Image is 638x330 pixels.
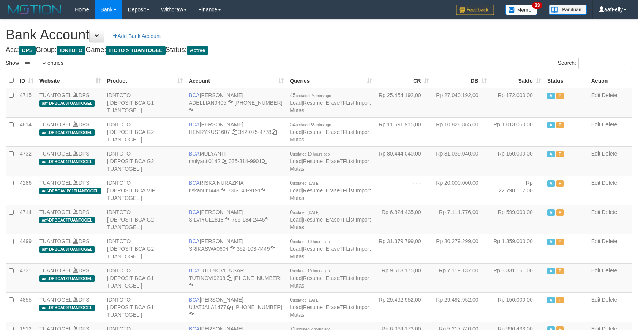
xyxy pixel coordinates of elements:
[556,209,564,216] span: Paused
[290,297,319,303] span: 0
[17,117,36,146] td: 4814
[36,88,104,118] td: DPS
[556,122,564,128] span: Paused
[326,187,354,193] a: EraseTFList
[290,158,371,172] a: Import Mutasi
[432,205,490,234] td: Rp 7.111.776,00
[39,238,72,244] a: TUANTOGEL
[186,234,287,263] td: [PERSON_NAME] 352-103-4449
[293,152,330,156] span: updated 10 hours ago
[375,88,432,118] td: Rp 25.454.192,00
[547,122,555,128] span: Active
[39,100,95,107] span: aaf-DPBCA08TUANTOGEL
[293,181,319,185] span: updated [DATE]
[290,297,371,318] span: | | |
[189,275,225,281] a: TUTINOVI9208
[189,180,200,186] span: BCA
[432,73,490,88] th: DB: activate to sort column ascending
[591,151,600,157] a: Edit
[36,176,104,205] td: DPS
[17,176,36,205] td: 4286
[17,88,36,118] td: 4715
[186,146,287,176] td: MULYANTI 035-314-9901
[189,151,200,157] span: BCA
[290,304,371,318] a: Import Mutasi
[290,92,331,98] span: 45
[375,146,432,176] td: Rp 80.444.040,00
[547,180,555,187] span: Active
[186,292,287,322] td: [PERSON_NAME] [PHONE_NUMBER]
[602,267,617,273] a: Delete
[222,158,227,164] a: Copy mulyanti0142 to clipboard
[602,121,617,127] a: Delete
[505,5,537,15] img: Button%20Memo.svg
[303,217,323,223] a: Resume
[490,117,544,146] td: Rp 1.013.050,00
[556,297,564,303] span: Paused
[104,146,186,176] td: IDNTOTO [ DEPOSIT BCA G2 TUANTOGEL ]
[326,246,354,252] a: EraseTFList
[290,304,302,310] a: Load
[290,187,302,193] a: Load
[591,209,600,215] a: Edit
[39,129,95,136] span: aaf-DPBCA02TUANTOGEL
[104,234,186,263] td: IDNTOTO [ DEPOSIT BCA G2 TUANTOGEL ]
[39,180,72,186] a: TUANTOGEL
[186,176,287,205] td: RISKA NURAZKIA 736-143-9191
[186,73,287,88] th: Account: activate to sort column ascending
[6,58,63,69] label: Show entries
[39,297,72,303] a: TUANTOGEL
[36,146,104,176] td: DPS
[36,234,104,263] td: DPS
[39,159,95,165] span: aaf-DPBCA04TUANTOGEL
[375,292,432,322] td: Rp 29.492.952,00
[432,88,490,118] td: Rp 27.040.192,00
[39,209,72,215] a: TUANTOGEL
[326,304,354,310] a: EraseTFList
[108,30,166,42] a: Add Bank Account
[261,187,266,193] a: Copy 7361439191 to clipboard
[290,217,302,223] a: Load
[290,121,331,127] span: 54
[232,129,237,135] a: Copy HENRYKUS1607 to clipboard
[602,92,617,98] a: Delete
[547,93,555,99] span: Active
[544,73,588,88] th: Status
[556,268,564,274] span: Paused
[104,205,186,234] td: IDNTOTO [ DEPOSIT BCA G2 TUANTOGEL ]
[287,73,375,88] th: Queries: activate to sort column ascending
[186,88,287,118] td: [PERSON_NAME] [PHONE_NUMBER]
[106,46,165,55] span: ITOTO > TUANTOGEL
[189,297,200,303] span: BCA
[104,88,186,118] td: IDNTOTO [ DEPOSIT BCA G1 TUANTOGEL ]
[39,92,72,98] a: TUANTOGEL
[375,176,432,205] td: - - -
[290,238,371,259] span: | | |
[290,267,371,289] span: | | |
[490,263,544,292] td: Rp 3.331.161,00
[375,73,432,88] th: CR: activate to sort column ascending
[290,209,371,230] span: | | |
[262,158,267,164] a: Copy 0353149901 to clipboard
[547,151,555,157] span: Active
[290,275,371,289] a: Import Mutasi
[293,269,330,273] span: updated 10 hours ago
[490,292,544,322] td: Rp 150.000,00
[556,93,564,99] span: Paused
[602,151,617,157] a: Delete
[375,205,432,234] td: Rp 6.824.435,00
[272,129,277,135] a: Copy 3420754778 to clipboard
[602,297,617,303] a: Delete
[189,121,200,127] span: BCA
[227,304,233,310] a: Copy UJATJALA1477 to clipboard
[6,4,63,15] img: MOTION_logo.png
[189,209,200,215] span: BCA
[189,107,194,113] a: Copy 5655032115 to clipboard
[39,275,95,282] span: aaf-DPBCA12TUANTOGEL
[290,92,371,113] span: | | |
[290,121,371,143] span: | | |
[290,267,330,273] span: 0
[17,146,36,176] td: 4732
[549,5,587,15] img: panduan.png
[290,180,371,201] span: | | |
